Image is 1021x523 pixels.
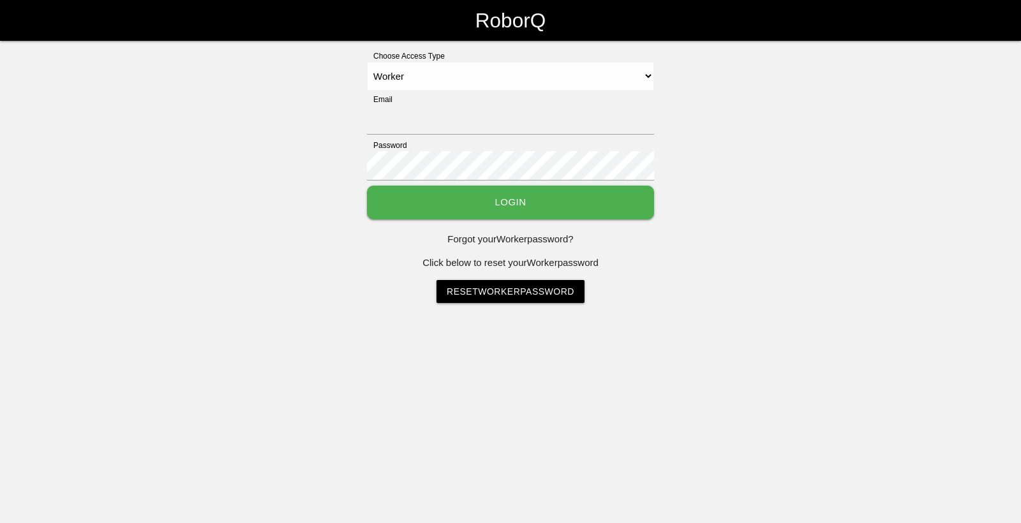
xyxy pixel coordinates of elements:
[367,50,445,62] label: Choose Access Type
[367,186,654,219] button: Login
[367,140,407,151] label: Password
[367,232,654,247] p: Forgot your Worker password?
[436,280,585,303] a: ResetWorkerPassword
[367,256,654,270] p: Click below to reset your Worker password
[367,94,392,105] label: Email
